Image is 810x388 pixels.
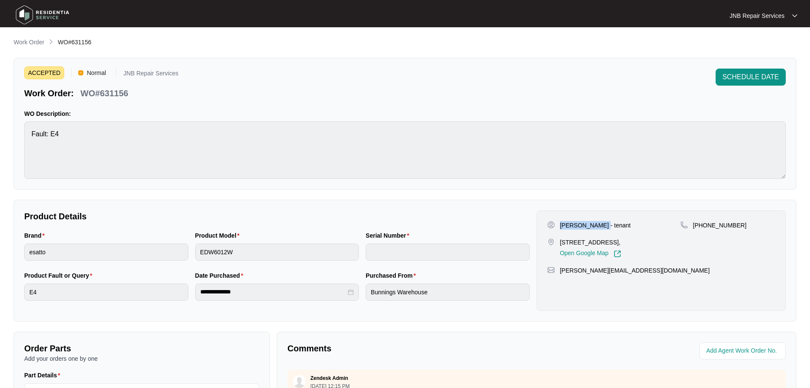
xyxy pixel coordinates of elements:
[680,221,688,229] img: map-pin
[24,371,64,379] label: Part Details
[24,231,48,240] label: Brand
[366,271,419,280] label: Purchased From
[123,70,178,79] p: JNB Repair Services
[310,375,348,382] p: Zendesk Admin
[48,38,54,45] img: chevron-right
[200,287,347,296] input: Date Purchased
[792,14,797,18] img: dropdown arrow
[716,69,786,86] button: SCHEDULE DATE
[24,121,786,179] textarea: Fault: E4
[547,238,555,246] img: map-pin
[24,87,74,99] p: Work Order:
[366,244,530,261] input: Serial Number
[693,221,747,230] p: [PHONE_NUMBER]
[24,284,188,301] input: Product Fault or Query
[614,250,621,258] img: Link-External
[730,11,784,20] p: JNB Repair Services
[195,271,247,280] label: Date Purchased
[287,342,531,354] p: Comments
[78,70,83,75] img: Vercel Logo
[24,354,259,363] p: Add your orders one by one
[80,87,128,99] p: WO#631156
[560,250,621,258] a: Open Google Map
[722,72,779,82] span: SCHEDULE DATE
[13,2,72,28] img: residentia service logo
[24,66,64,79] span: ACCEPTED
[24,342,259,354] p: Order Parts
[14,38,44,46] p: Work Order
[560,221,631,230] p: [PERSON_NAME] - tenant
[24,109,786,118] p: WO Description:
[195,231,243,240] label: Product Model
[293,375,306,388] img: user.svg
[83,66,109,79] span: Normal
[547,266,555,274] img: map-pin
[24,244,188,261] input: Brand
[547,221,555,229] img: user-pin
[560,238,621,247] p: [STREET_ADDRESS],
[560,266,710,275] p: [PERSON_NAME][EMAIL_ADDRESS][DOMAIN_NAME]
[24,210,530,222] p: Product Details
[58,39,91,46] span: WO#631156
[366,231,412,240] label: Serial Number
[366,284,530,301] input: Purchased From
[24,271,96,280] label: Product Fault or Query
[12,38,46,47] a: Work Order
[706,346,781,356] input: Add Agent Work Order No.
[195,244,359,261] input: Product Model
